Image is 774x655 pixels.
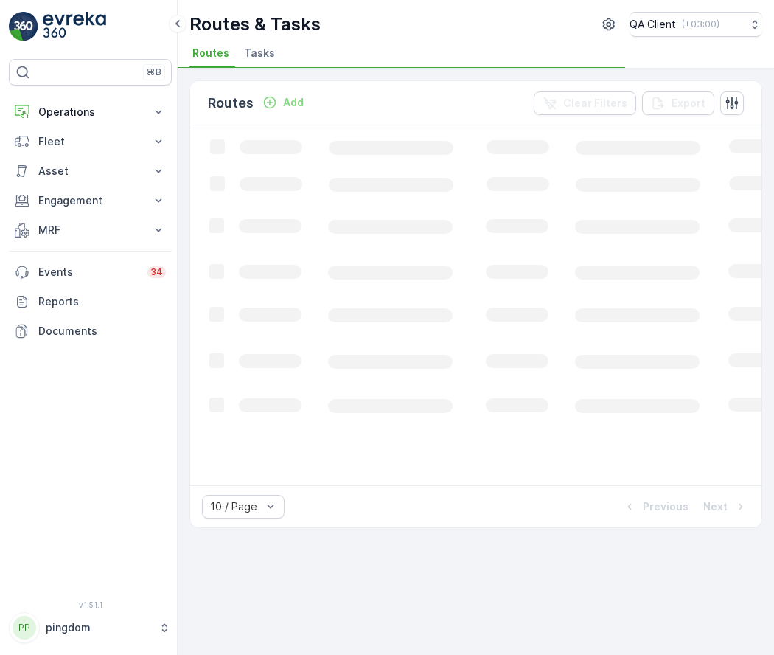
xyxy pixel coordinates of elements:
[208,93,254,114] p: Routes
[244,46,275,60] span: Tasks
[9,186,172,215] button: Engagement
[9,287,172,316] a: Reports
[9,612,172,643] button: PPpingdom
[9,97,172,127] button: Operations
[630,17,676,32] p: QA Client
[534,91,636,115] button: Clear Filters
[150,266,163,278] p: 34
[283,95,304,110] p: Add
[9,127,172,156] button: Fleet
[38,294,166,309] p: Reports
[621,498,690,516] button: Previous
[682,18,719,30] p: ( +03:00 )
[189,13,321,36] p: Routes & Tasks
[38,265,139,280] p: Events
[38,164,142,179] p: Asset
[630,12,762,37] button: QA Client(+03:00)
[147,66,161,78] p: ⌘B
[563,96,627,111] p: Clear Filters
[642,91,714,115] button: Export
[38,324,166,339] p: Documents
[672,96,705,111] p: Export
[43,12,106,41] img: logo_light-DOdMpM7g.png
[38,105,142,119] p: Operations
[643,499,688,514] p: Previous
[9,215,172,245] button: MRF
[9,12,38,41] img: logo
[46,620,151,635] p: pingdom
[9,156,172,186] button: Asset
[702,498,750,516] button: Next
[192,46,229,60] span: Routes
[13,616,36,640] div: PP
[703,499,728,514] p: Next
[38,193,142,208] p: Engagement
[38,134,142,149] p: Fleet
[9,316,172,346] a: Documents
[257,94,310,111] button: Add
[9,600,172,609] span: v 1.51.1
[9,257,172,287] a: Events34
[38,223,142,238] p: MRF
